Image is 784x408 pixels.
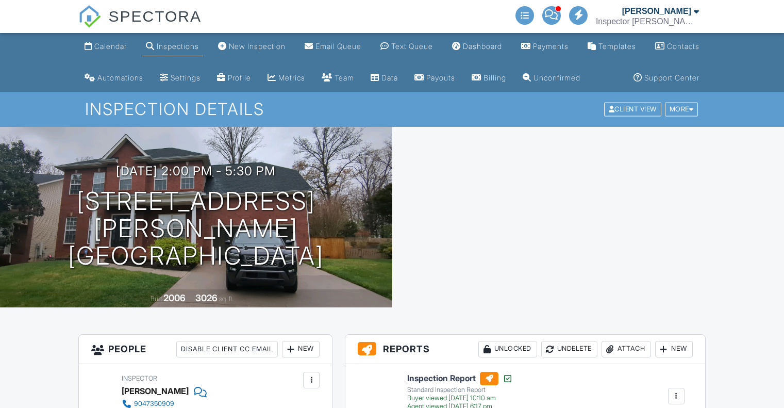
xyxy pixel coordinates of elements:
[622,6,691,17] div: [PERSON_NAME]
[151,295,162,303] span: Built
[366,69,402,88] a: Data
[301,37,365,56] a: Email Queue
[213,69,255,88] a: Company Profile
[583,37,640,56] a: Templates
[79,335,332,364] h3: People
[410,69,459,88] a: Payouts
[629,69,704,88] a: Support Center
[195,292,218,303] div: 3026
[315,42,361,51] div: Email Queue
[533,73,580,82] div: Unconfirmed
[391,42,433,51] div: Text Queue
[263,69,309,88] a: Metrics
[282,341,320,357] div: New
[80,69,147,88] a: Automations (Advanced)
[214,37,290,56] a: New Inspection
[97,73,143,82] div: Automations
[598,42,636,51] div: Templates
[278,73,305,82] div: Metrics
[407,372,513,385] h6: Inspection Report
[163,292,186,303] div: 2006
[345,335,705,364] h3: Reports
[94,42,127,51] div: Calendar
[541,341,597,357] div: Undelete
[157,42,199,51] div: Inspections
[533,42,569,51] div: Payments
[228,73,251,82] div: Profile
[665,103,698,117] div: More
[596,17,699,27] div: Inspector Cluseau
[16,188,376,269] h1: [STREET_ADDRESS][PERSON_NAME] [GEOGRAPHIC_DATA]
[122,374,157,382] span: Inspector
[109,5,202,27] span: SPECTORA
[651,37,704,56] a: Contacts
[80,37,131,56] a: Calendar
[644,73,699,82] div: Support Center
[219,295,233,303] span: sq. ft.
[78,15,202,35] a: SPECTORA
[603,105,664,112] a: Client View
[604,103,661,117] div: Client View
[171,73,201,82] div: Settings
[381,73,398,82] div: Data
[335,73,354,82] div: Team
[318,69,358,88] a: Team
[463,42,502,51] div: Dashboard
[376,37,437,56] a: Text Queue
[78,5,101,28] img: The Best Home Inspection Software - Spectora
[483,73,506,82] div: Billing
[134,400,174,408] div: 9047350909
[602,341,651,357] div: Attach
[448,37,506,56] a: Dashboard
[176,341,278,357] div: Disable Client CC Email
[407,394,513,402] div: Buyer viewed [DATE] 10:10 am
[519,69,585,88] a: Unconfirmed
[407,386,513,394] div: Standard Inspection Report
[468,69,510,88] a: Billing
[122,383,189,399] div: [PERSON_NAME]
[156,69,205,88] a: Settings
[229,42,286,51] div: New Inspection
[85,100,699,118] h1: Inspection Details
[478,341,537,357] div: Unlocked
[142,37,203,56] a: Inspections
[655,341,693,357] div: New
[426,73,455,82] div: Payouts
[667,42,699,51] div: Contacts
[517,37,573,56] a: Payments
[116,164,276,178] h3: [DATE] 2:00 pm - 5:30 pm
